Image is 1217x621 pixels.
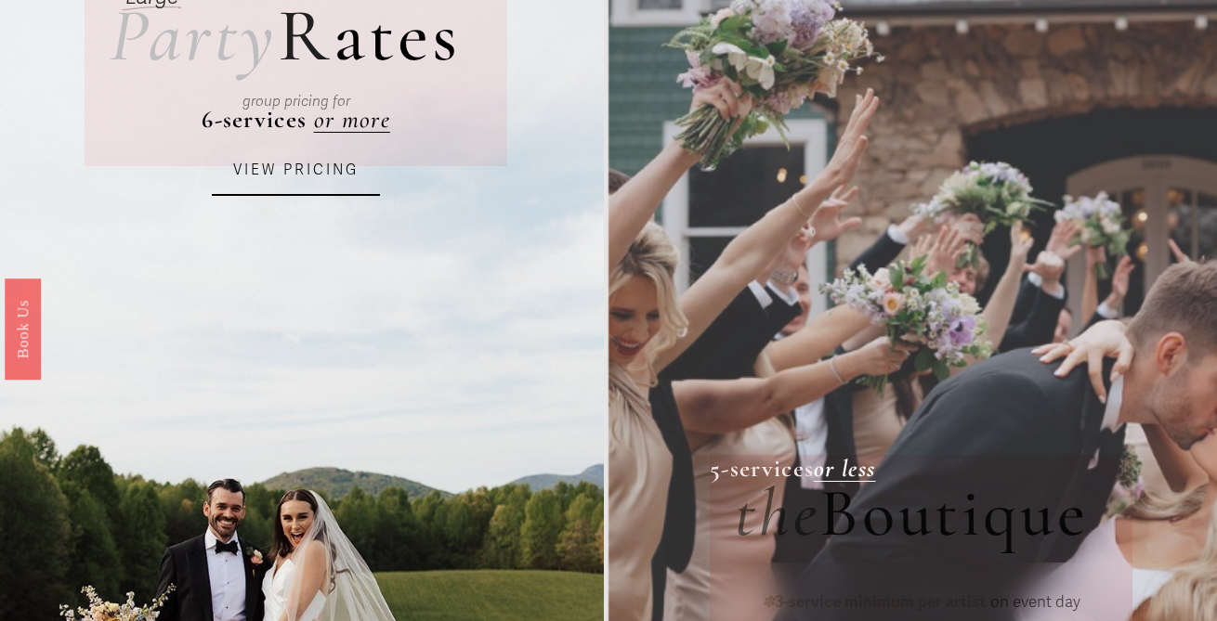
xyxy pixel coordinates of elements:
em: the [735,472,819,554]
strong: 3-service minimum per artist [775,592,987,612]
a: or less [814,454,875,484]
span: Boutique [819,472,1088,554]
a: VIEW PRICING [212,146,379,196]
a: Book Us [5,278,41,379]
em: ✽ [762,592,775,612]
strong: 5-services [710,454,814,484]
em: group pricing for [242,93,350,110]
